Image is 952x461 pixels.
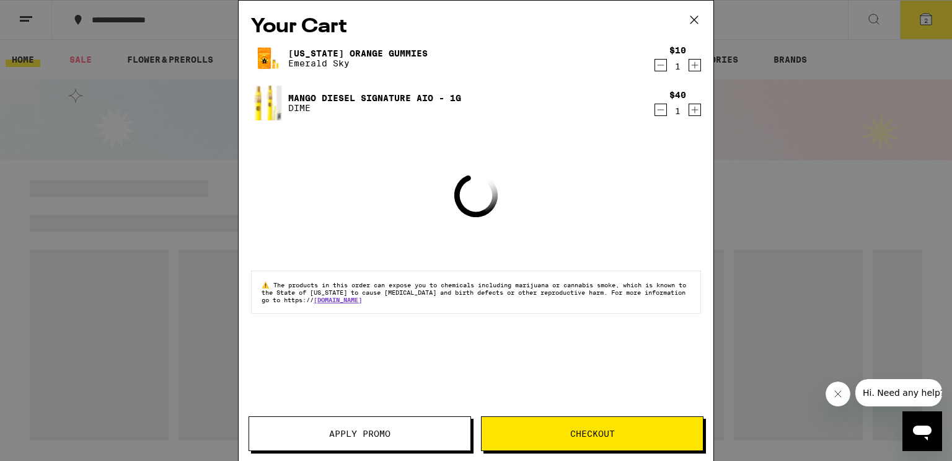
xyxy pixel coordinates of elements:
span: Checkout [570,429,615,438]
img: California Orange Gummies [251,41,286,76]
img: Mango Diesel Signature AIO - 1g [251,71,286,134]
span: Hi. Need any help? [7,9,89,19]
p: DIME [288,103,461,113]
button: Decrement [654,104,667,116]
div: $40 [669,90,686,100]
button: Checkout [481,416,703,451]
span: ⚠️ [262,281,273,289]
div: 1 [669,61,686,71]
span: Apply Promo [329,429,390,438]
h2: Your Cart [251,13,701,41]
button: Decrement [654,59,667,71]
a: [DOMAIN_NAME] [314,296,362,303]
p: Emerald Sky [288,58,428,68]
a: Mango Diesel Signature AIO - 1g [288,93,461,103]
button: Increment [689,104,701,116]
div: 1 [669,106,686,116]
button: Apply Promo [249,416,471,451]
iframe: Close message [826,382,850,406]
button: Increment [689,59,701,71]
div: $10 [669,45,686,55]
span: The products in this order can expose you to chemicals including marijuana or cannabis smoke, whi... [262,281,686,303]
iframe: Button to launch messaging window [902,411,942,451]
iframe: Message from company [855,379,942,406]
a: [US_STATE] Orange Gummies [288,48,428,58]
